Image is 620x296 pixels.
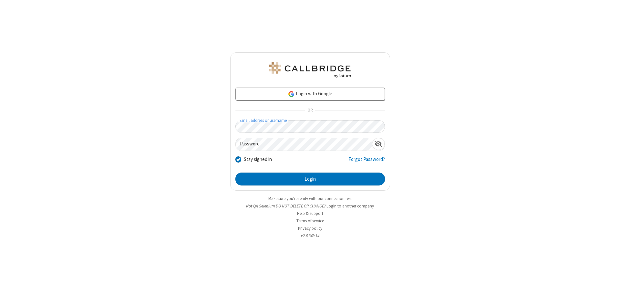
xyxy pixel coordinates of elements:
li: Not QA Selenium DO NOT DELETE OR CHANGE? [230,203,390,209]
a: Terms of service [296,218,324,224]
a: Forgot Password? [348,156,385,168]
li: v2.6.349.14 [230,233,390,239]
a: Help & support [297,211,323,216]
a: Privacy policy [298,226,322,231]
a: Make sure you're ready with our connection test [268,196,352,201]
input: Password [236,138,372,151]
span: OR [305,106,315,115]
input: Email address or username [235,120,385,133]
img: QA Selenium DO NOT DELETE OR CHANGE [268,62,352,78]
button: Login [235,173,385,185]
a: Login with Google [235,88,385,100]
button: Login to another company [326,203,374,209]
iframe: Chat [604,279,615,291]
div: Show password [372,138,385,150]
label: Stay signed in [244,156,272,163]
img: google-icon.png [288,90,295,98]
